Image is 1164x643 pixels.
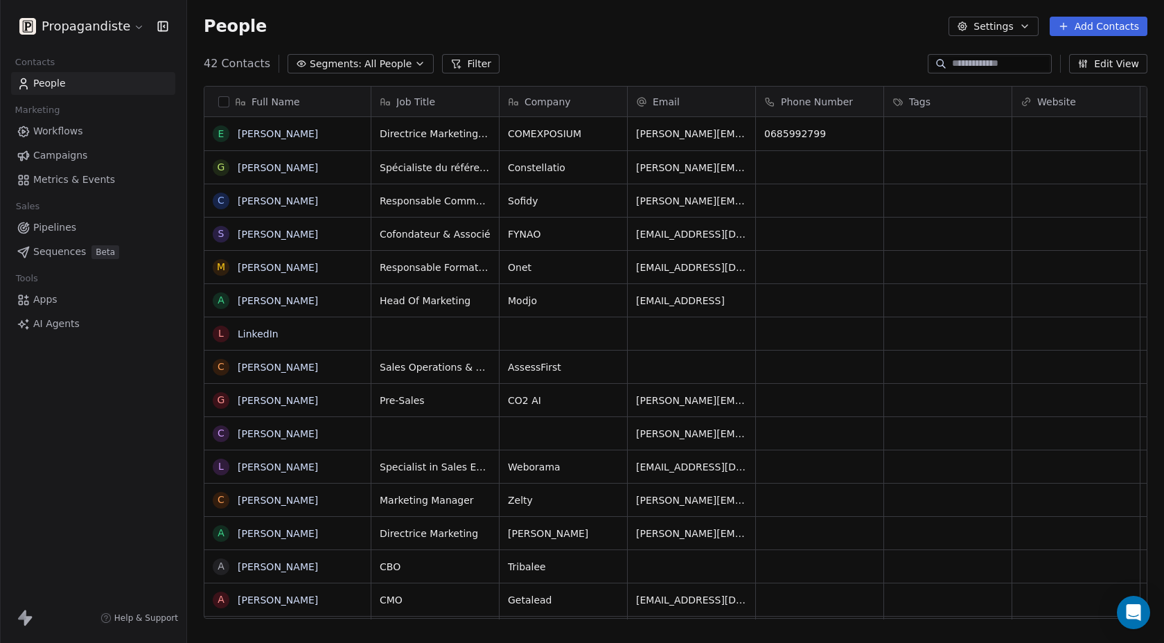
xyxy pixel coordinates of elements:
[218,227,224,241] div: S
[380,360,491,374] span: Sales Operations & Enablement Manager
[781,95,853,109] span: Phone Number
[508,460,619,474] span: Weborama
[91,245,119,259] span: Beta
[19,18,36,35] img: logo.png
[114,613,178,624] span: Help & Support
[9,100,66,121] span: Marketing
[1050,17,1147,36] button: Add Contacts
[11,216,175,239] a: Pipelines
[636,460,747,474] span: [EMAIL_ADDRESS][DOMAIN_NAME]
[508,560,619,574] span: Tribalee
[11,72,175,95] a: People
[380,227,491,241] span: Cofondateur & Associé
[238,461,318,473] a: [PERSON_NAME]
[238,561,318,572] a: [PERSON_NAME]
[909,95,931,109] span: Tags
[636,127,747,141] span: [PERSON_NAME][EMAIL_ADDRESS][DOMAIN_NAME]
[508,161,619,175] span: Constellatio
[371,87,499,116] div: Job Title
[1037,95,1076,109] span: Website
[10,268,44,289] span: Tools
[218,160,225,175] div: G
[33,124,83,139] span: Workflows
[238,229,318,240] a: [PERSON_NAME]
[636,261,747,274] span: [EMAIL_ADDRESS][DOMAIN_NAME]
[1069,54,1147,73] button: Edit View
[238,428,318,439] a: [PERSON_NAME]
[508,261,619,274] span: Onet
[508,127,619,141] span: COMEXPOSIUM
[238,295,318,306] a: [PERSON_NAME]
[364,57,412,71] span: All People
[11,144,175,167] a: Campaigns
[380,194,491,208] span: Responsable Communication Externe
[636,227,747,241] span: [EMAIL_ADDRESS][DOMAIN_NAME]
[628,87,755,116] div: Email
[636,493,747,507] span: [PERSON_NAME][EMAIL_ADDRESS][DOMAIN_NAME]
[33,220,76,235] span: Pipelines
[380,560,491,574] span: CBO
[380,127,491,141] span: Directrice Marketing & Communication
[218,393,225,407] div: G
[524,95,571,109] span: Company
[252,95,300,109] span: Full Name
[218,293,224,308] div: A
[218,526,224,540] div: A
[508,227,619,241] span: FYNAO
[218,559,224,574] div: A
[380,527,491,540] span: Directrice Marketing
[11,168,175,191] a: Metrics & Events
[636,593,747,607] span: [EMAIL_ADDRESS][DOMAIN_NAME]
[204,117,371,619] div: grid
[508,360,619,374] span: AssessFirst
[9,52,61,73] span: Contacts
[508,294,619,308] span: Modjo
[42,17,130,35] span: Propagandiste
[218,193,224,208] div: C
[238,395,318,406] a: [PERSON_NAME]
[380,460,491,474] span: Specialist in Sales Efficiency & Enablement
[238,528,318,539] a: [PERSON_NAME]
[238,162,318,173] a: [PERSON_NAME]
[508,493,619,507] span: Zelty
[204,16,267,37] span: People
[204,55,270,72] span: 42 Contacts
[636,394,747,407] span: [PERSON_NAME][EMAIL_ADDRESS][DOMAIN_NAME]
[238,495,318,506] a: [PERSON_NAME]
[100,613,178,624] a: Help & Support
[238,362,318,373] a: [PERSON_NAME]
[1012,87,1140,116] div: Website
[218,127,224,141] div: E
[380,161,491,175] span: Spécialiste du référencement en IA & moteurs de recherche
[11,288,175,311] a: Apps
[33,245,86,259] span: Sequences
[11,120,175,143] a: Workflows
[508,194,619,208] span: Sofidy
[33,76,66,91] span: People
[636,194,747,208] span: [PERSON_NAME][EMAIL_ADDRESS][DOMAIN_NAME]
[310,57,362,71] span: Segments:
[10,196,46,217] span: Sales
[500,87,627,116] div: Company
[380,493,491,507] span: Marketing Manager
[636,427,747,441] span: [PERSON_NAME][EMAIL_ADDRESS][PERSON_NAME][DOMAIN_NAME]
[380,593,491,607] span: CMO
[17,15,148,38] button: Propagandiste
[396,95,435,109] span: Job Title
[238,594,318,606] a: [PERSON_NAME]
[11,312,175,335] a: AI Agents
[218,326,224,341] div: L
[218,493,224,507] div: C
[238,195,318,206] a: [PERSON_NAME]
[204,87,371,116] div: Full Name
[949,17,1038,36] button: Settings
[218,592,224,607] div: A
[380,261,491,274] span: Responsable Formation
[508,593,619,607] span: Getalead
[636,161,747,175] span: [PERSON_NAME][EMAIL_ADDRESS][DOMAIN_NAME]
[1117,596,1150,629] div: Open Intercom Messenger
[636,294,747,308] span: [EMAIL_ADDRESS]
[764,127,875,141] span: 0685992799
[33,173,115,187] span: Metrics & Events
[218,426,224,441] div: C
